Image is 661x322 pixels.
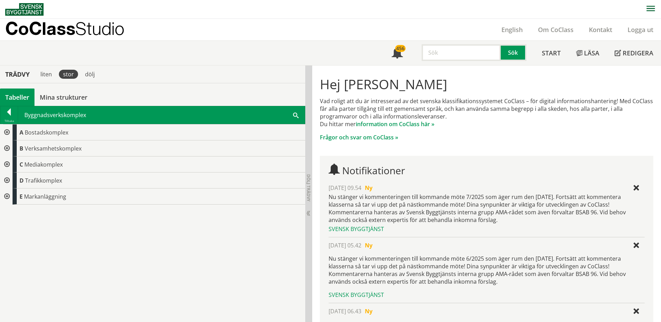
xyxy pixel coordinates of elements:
[329,193,645,224] div: Nu stänger vi kommenteringen till kommande möte 7/2025 som äger rum den [DATE]. Fortsätt att komm...
[329,184,361,192] span: [DATE] 09.54
[384,41,410,65] a: 456
[0,118,18,124] div: Tillbaka
[365,184,372,192] span: Ny
[395,45,406,52] div: 456
[356,120,435,128] a: information om CoClass här »
[392,48,403,59] span: Notifikationer
[607,41,661,65] a: Redigera
[365,307,372,315] span: Ny
[329,255,645,285] p: Nu stänger vi kommenteringen till kommande möte 6/2025 som äger rum den [DATE]. Fortsätt att komm...
[342,164,405,177] span: Notifikationer
[494,25,530,34] a: English
[320,76,653,92] h1: Hej [PERSON_NAME]
[25,177,62,184] span: Trafikkomplex
[1,70,33,78] div: Trädvy
[422,44,501,61] input: Sök
[329,225,645,233] div: Svensk Byggtjänst
[623,49,653,57] span: Redigera
[501,44,527,61] button: Sök
[320,97,653,128] p: Vad roligt att du är intresserad av det svenska klassifikationssystemet CoClass – för digital inf...
[293,111,299,118] span: Sök i tabellen
[25,129,68,136] span: Bostadskomplex
[34,89,93,106] a: Mina strukturer
[25,145,82,152] span: Verksamhetskomplex
[20,177,24,184] span: D
[568,41,607,65] a: Läsa
[584,49,599,57] span: Läsa
[542,49,561,57] span: Start
[20,129,23,136] span: A
[329,291,645,299] div: Svensk Byggtjänst
[5,24,124,32] p: CoClass
[306,174,312,201] span: Dölj trädvy
[5,19,139,40] a: CoClassStudio
[320,133,398,141] a: Frågor och svar om CoClass »
[620,25,661,34] a: Logga ut
[534,41,568,65] a: Start
[365,242,372,249] span: Ny
[59,70,78,79] div: stor
[24,193,66,200] span: Markanläggning
[75,18,124,39] span: Studio
[581,25,620,34] a: Kontakt
[18,106,305,124] div: Byggnadsverkskomplex
[24,161,63,168] span: Mediakomplex
[530,25,581,34] a: Om CoClass
[36,70,56,79] div: liten
[329,242,361,249] span: [DATE] 05.42
[20,161,23,168] span: C
[329,307,361,315] span: [DATE] 06.43
[20,193,23,200] span: E
[81,70,99,79] div: dölj
[5,3,44,16] img: Svensk Byggtjänst
[20,145,23,152] span: B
